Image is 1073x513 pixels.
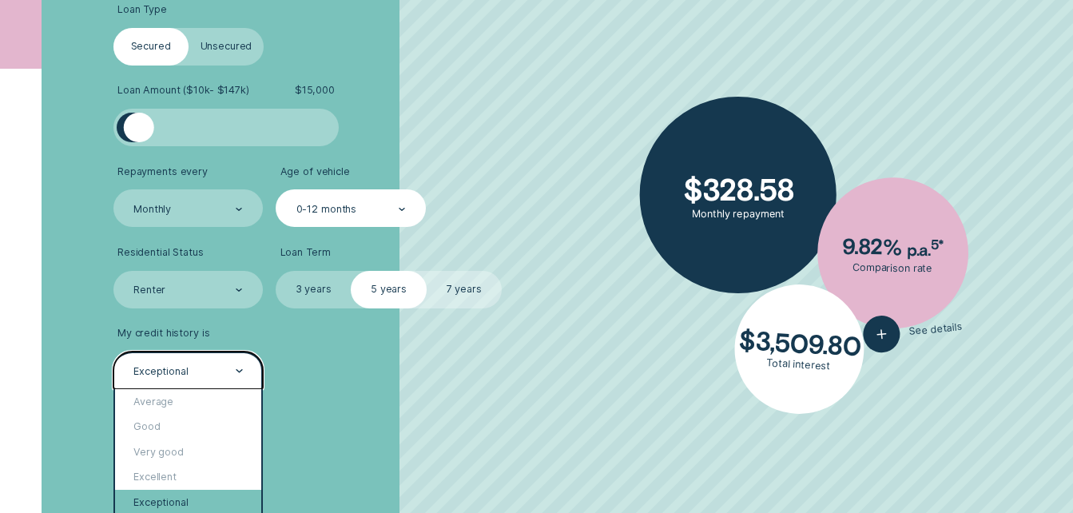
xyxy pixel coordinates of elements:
div: Exceptional [133,365,189,378]
div: Very good [115,439,262,464]
label: 5 years [351,271,426,308]
div: Excellent [115,464,262,489]
div: Average [115,389,262,414]
button: See details [862,308,964,354]
div: Monthly [133,203,171,216]
div: Renter [133,284,165,296]
label: Secured [113,28,189,66]
span: See details [909,320,963,338]
div: 0-12 months [296,203,357,216]
span: $ 15,000 [295,84,335,97]
label: Unsecured [189,28,264,66]
span: My credit history is [117,327,210,340]
span: Repayments every [117,165,208,178]
span: Loan Term [280,246,331,259]
label: 3 years [276,271,351,308]
label: 7 years [427,271,502,308]
span: Loan Type [117,3,167,16]
div: Good [115,415,262,439]
span: Age of vehicle [280,165,350,178]
span: Residential Status [117,246,204,259]
span: Loan Amount ( $10k - $147k ) [117,84,249,97]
